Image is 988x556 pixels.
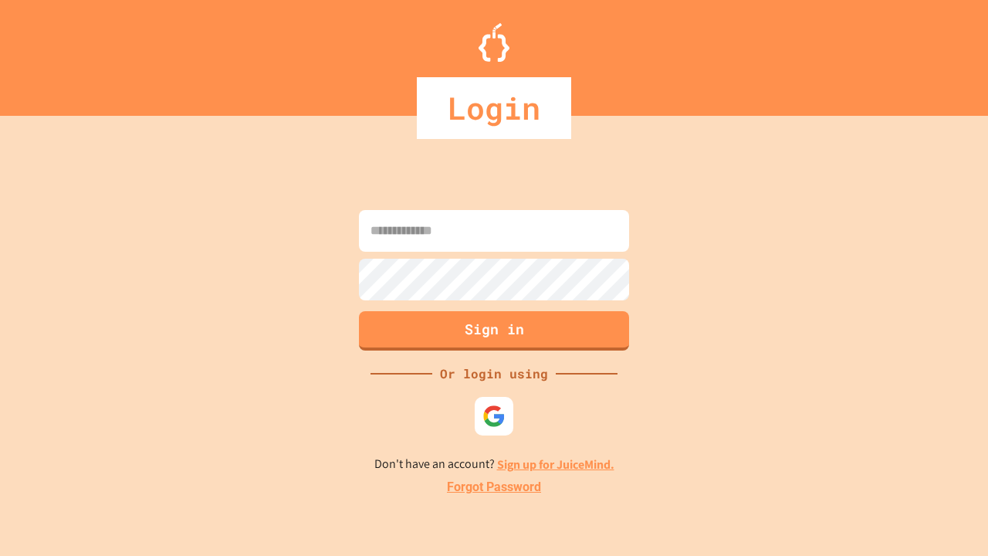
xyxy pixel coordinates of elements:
[497,456,614,473] a: Sign up for JuiceMind.
[374,455,614,474] p: Don't have an account?
[359,311,629,351] button: Sign in
[432,364,556,383] div: Or login using
[482,405,506,428] img: google-icon.svg
[447,478,541,497] a: Forgot Password
[417,77,571,139] div: Login
[479,23,509,62] img: Logo.svg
